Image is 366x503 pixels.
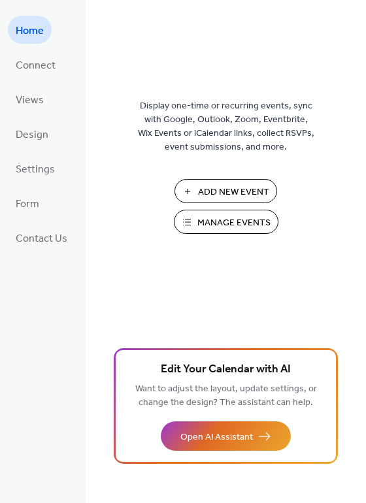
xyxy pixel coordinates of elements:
span: Connect [16,56,56,76]
button: Add New Event [175,179,277,203]
span: Open AI Assistant [180,430,253,444]
a: Settings [8,154,63,182]
a: Design [8,120,56,148]
span: Contact Us [16,229,67,249]
span: Display one-time or recurring events, sync with Google, Outlook, Zoom, Eventbrite, Wix Events or ... [138,99,314,154]
button: Manage Events [174,210,278,234]
a: Home [8,16,52,44]
span: Home [16,21,44,41]
span: Manage Events [197,216,271,230]
span: Form [16,194,39,214]
a: Connect [8,50,63,78]
a: Form [8,189,47,217]
span: Edit Your Calendar with AI [161,361,291,379]
span: Add New Event [198,186,269,199]
span: Settings [16,159,55,180]
a: Contact Us [8,223,75,252]
a: Views [8,85,52,113]
span: Design [16,125,48,145]
span: Want to adjust the layout, update settings, or change the design? The assistant can help. [135,380,317,412]
span: Views [16,90,44,110]
button: Open AI Assistant [161,421,291,451]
